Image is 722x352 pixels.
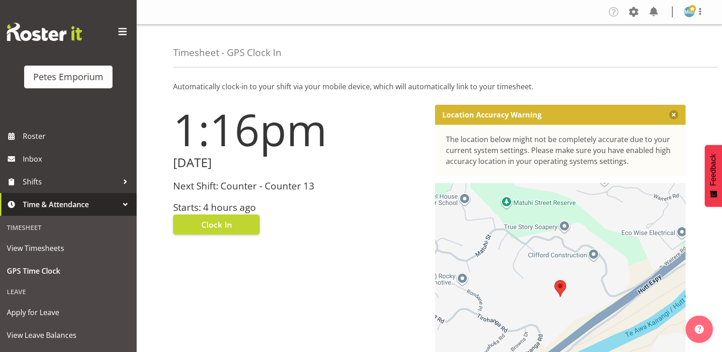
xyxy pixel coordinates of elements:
[2,218,134,237] div: Timesheet
[2,282,134,301] div: Leave
[173,81,686,92] p: Automatically clock-in to your shift via your mobile device, which will automatically link to you...
[7,264,130,278] span: GPS Time Clock
[2,260,134,282] a: GPS Time Clock
[33,70,103,84] div: Petes Emporium
[7,23,82,41] img: Rosterit website logo
[7,328,130,342] span: View Leave Balances
[2,324,134,347] a: View Leave Balances
[446,134,675,167] div: The location below might not be completely accurate due to your current system settings. Please m...
[669,110,678,119] button: Close message
[709,154,717,186] span: Feedback
[23,198,118,211] span: Time & Attendance
[7,241,130,255] span: View Timesheets
[684,6,695,17] img: mandy-mosley3858.jpg
[2,301,134,324] a: Apply for Leave
[2,237,134,260] a: View Timesheets
[173,156,424,170] h2: [DATE]
[173,181,424,191] h3: Next Shift: Counter - Counter 13
[705,145,722,207] button: Feedback - Show survey
[201,219,232,230] span: Clock In
[173,214,260,235] button: Clock In
[442,110,542,119] p: Location Accuracy Warning
[23,175,118,189] span: Shifts
[7,306,130,319] span: Apply for Leave
[23,152,132,166] span: Inbox
[23,129,132,143] span: Roster
[173,105,424,154] h1: 1:16pm
[173,47,282,58] h4: Timesheet - GPS Clock In
[695,325,704,334] img: help-xxl-2.png
[173,202,424,213] h3: Starts: 4 hours ago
